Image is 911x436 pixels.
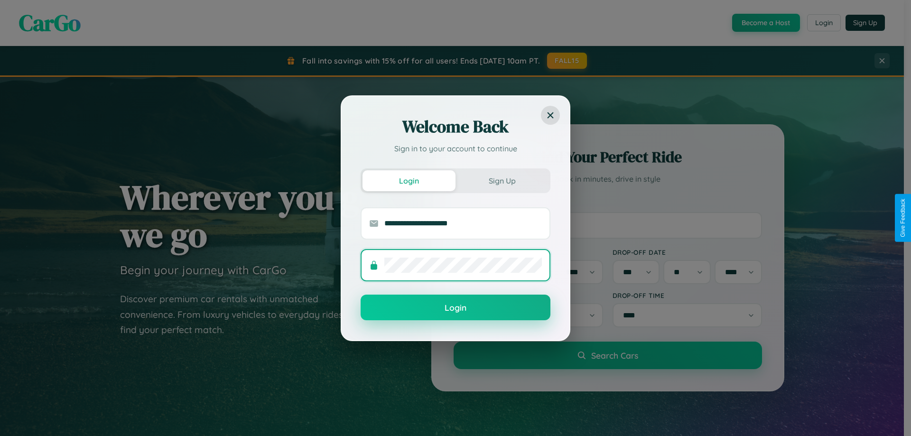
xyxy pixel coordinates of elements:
button: Login [361,295,550,320]
div: Give Feedback [900,199,906,237]
p: Sign in to your account to continue [361,143,550,154]
button: Login [363,170,455,191]
button: Sign Up [455,170,548,191]
h2: Welcome Back [361,115,550,138]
